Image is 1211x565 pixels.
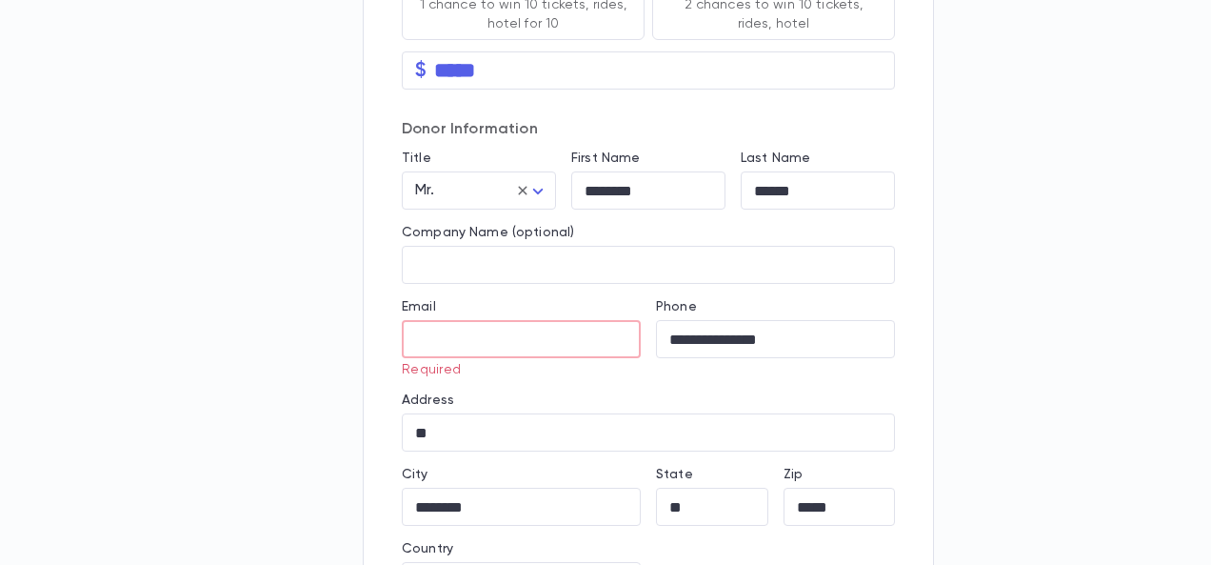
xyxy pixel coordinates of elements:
[402,393,454,408] label: Address
[656,467,693,482] label: State
[741,151,810,166] label: Last Name
[402,225,574,240] label: Company Name (optional)
[402,541,453,556] label: Country
[415,61,427,80] p: $
[402,299,436,314] label: Email
[571,151,640,166] label: First Name
[402,151,431,166] label: Title
[402,467,428,482] label: City
[784,467,803,482] label: Zip
[415,183,434,198] span: Mr.
[656,299,697,314] label: Phone
[402,172,556,210] div: Mr.
[402,120,895,139] p: Donor Information
[402,362,627,377] p: Required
